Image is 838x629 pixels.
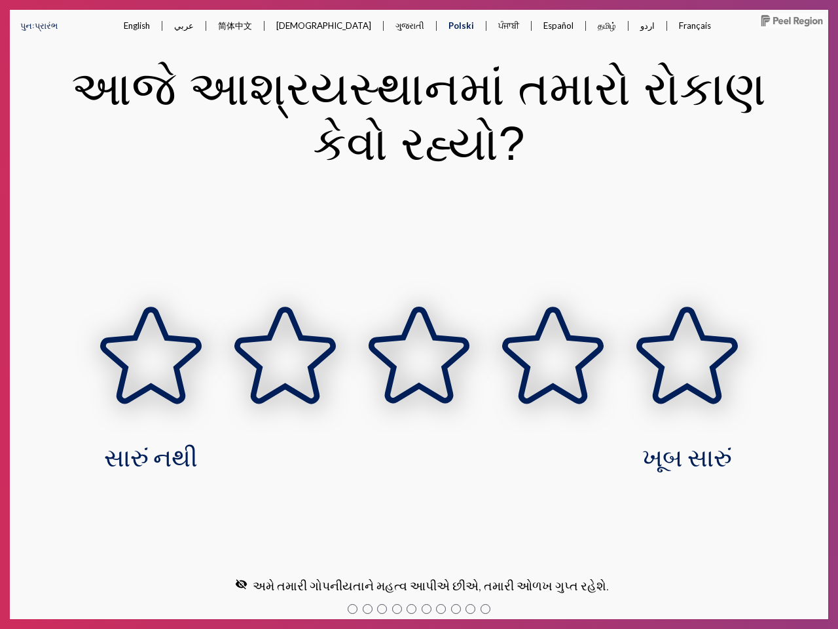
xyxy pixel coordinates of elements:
button: Polski [438,10,484,41]
button: اردو [630,10,665,41]
button: ગુજરાતી [385,10,435,42]
button: ਪੰਜਾਬੀ [488,10,530,42]
button: عربي [164,10,204,41]
div: આજે આશ્રયસ્થાનમાં તમારો રોકાણ કેવો રહ્યો? [29,62,809,172]
button: Français [668,10,721,41]
button: English [113,10,160,41]
button: Español [533,10,584,41]
img: Peel-Region-horiz-notag-K.jpg [759,13,825,28]
button: தமிழ் [587,10,627,42]
button: પુનઃપ્રારંભ [10,10,68,42]
span: અમે તમારી ગોપનીયતાને મહત્વ આપીએ છીએ, તમારી ઓળખ ગુપ્ત રહેશે. [253,578,609,593]
mat-icon: visibility_off [235,578,247,590]
button: 简体中文 [208,10,263,43]
button: [DEMOGRAPHIC_DATA] [266,10,382,41]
